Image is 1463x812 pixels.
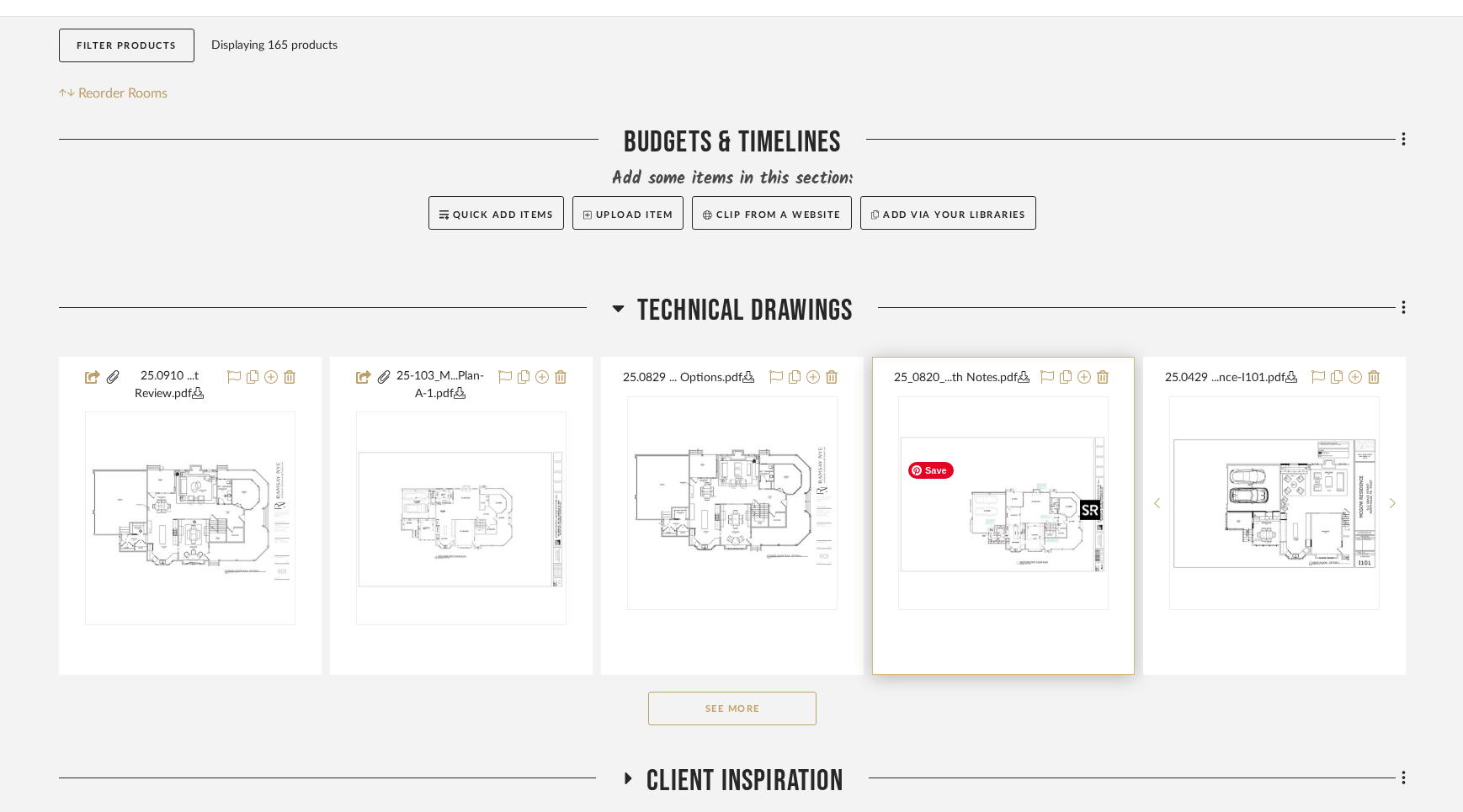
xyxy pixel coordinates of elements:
[572,196,684,230] button: Upload Item
[1165,368,1301,388] button: 25.0429 ...nce-I101.pdf
[358,449,565,587] img: Proposed First Floor Plan
[121,368,217,403] button: 25.0910 ...t Review.pdf
[628,397,837,609] div: 0
[59,29,194,63] button: Filter Products
[1171,437,1378,571] img: 25.0430 First Floor Furniture Plans
[637,293,854,329] span: Technical Drawings
[86,412,295,624] div: 0
[211,29,338,62] div: Displaying 165 products
[59,167,1406,191] div: Add some items in this section:
[908,462,954,479] span: Save
[392,368,488,403] button: 25-103_M...Plan-A-1.pdf
[629,437,836,571] img: 25.0829 Furniture Plan Options
[59,83,168,103] button: Reorder Rooms
[453,210,554,220] span: Quick Add Items
[623,368,759,388] button: 25.0829 ... Options.pdf
[428,196,565,230] button: Quick Add Items
[646,763,843,799] span: Client Inspiration
[357,412,566,624] div: 0
[900,434,1107,572] img: 08.20.2025 McGow Plans with Ramsay Nye Notes
[78,83,168,103] span: Reorder Rooms
[899,397,1108,609] div: 0
[648,692,817,725] button: See More
[87,452,294,586] img: 25.0910 McGow Plans_Initial Client Review
[692,196,851,230] button: Clip from a website
[860,196,1037,230] button: Add via your libraries
[894,368,1030,388] button: 25_0820_...th Notes.pdf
